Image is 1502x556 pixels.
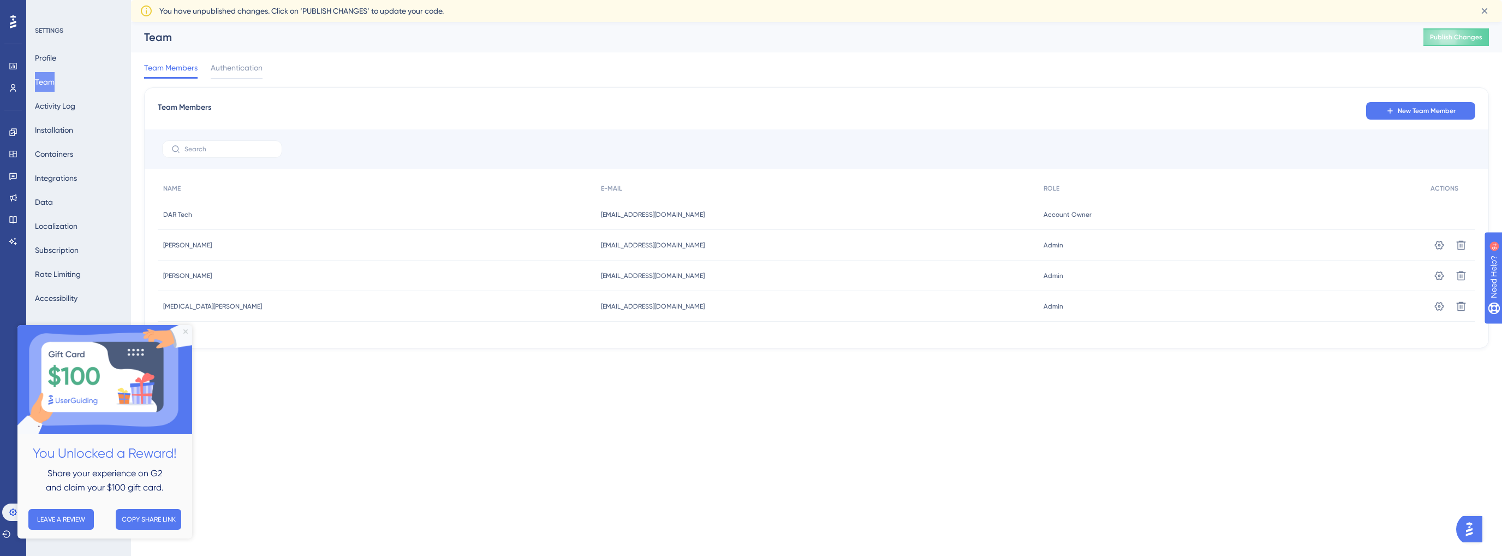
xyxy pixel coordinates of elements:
[35,48,56,68] button: Profile
[184,145,273,153] input: Search
[35,288,78,308] button: Accessibility
[601,302,705,311] span: [EMAIL_ADDRESS][DOMAIN_NAME]
[1044,184,1059,193] span: ROLE
[1044,271,1063,280] span: Admin
[9,118,166,139] h2: You Unlocked a Reward!
[74,5,81,14] div: 9+
[144,61,198,74] span: Team Members
[601,241,705,250] span: [EMAIL_ADDRESS][DOMAIN_NAME]
[144,29,1396,45] div: Team
[163,241,212,250] span: [PERSON_NAME]
[163,210,192,219] span: DAR Tech
[35,192,53,212] button: Data
[26,3,68,16] span: Need Help?
[35,240,79,260] button: Subscription
[163,271,212,280] span: [PERSON_NAME]
[1366,102,1475,120] button: New Team Member
[35,168,77,188] button: Integrations
[159,4,444,17] span: You have unpublished changes. Click on ‘PUBLISH CHANGES’ to update your code.
[1044,210,1092,219] span: Account Owner
[1431,184,1458,193] span: ACTIONS
[11,184,76,205] button: LEAVE A REVIEW
[28,157,146,168] span: and claim your $100 gift card.
[35,120,73,140] button: Installation
[98,184,164,205] button: COPY SHARE LINK
[166,4,170,9] div: Close Preview
[35,144,73,164] button: Containers
[1044,241,1063,250] span: Admin
[1398,107,1456,115] span: New Team Member
[1044,302,1063,311] span: Admin
[35,264,81,284] button: Rate Limiting
[35,216,78,236] button: Localization
[163,184,181,193] span: NAME
[211,61,263,74] span: Authentication
[1430,33,1482,42] span: Publish Changes
[1423,28,1489,46] button: Publish Changes
[35,26,123,35] div: SETTINGS
[35,96,75,116] button: Activity Log
[163,302,262,311] span: [MEDICAL_DATA][PERSON_NAME]
[158,101,211,121] span: Team Members
[601,210,705,219] span: [EMAIL_ADDRESS][DOMAIN_NAME]
[601,184,622,193] span: E-MAIL
[1456,513,1489,546] iframe: UserGuiding AI Assistant Launcher
[601,271,705,280] span: [EMAIL_ADDRESS][DOMAIN_NAME]
[30,143,145,153] span: Share your experience on G2
[35,72,55,92] button: Team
